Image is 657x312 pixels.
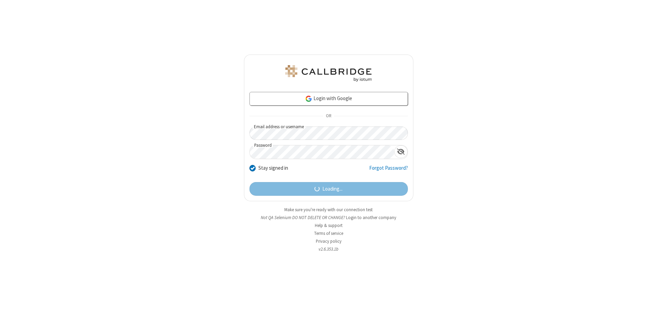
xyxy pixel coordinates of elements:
a: Login with Google [249,92,408,106]
a: Help & support [315,223,343,228]
label: Stay signed in [258,164,288,172]
a: Forgot Password? [369,164,408,177]
span: Loading... [322,185,343,193]
a: Make sure you're ready with our connection test [284,207,373,213]
li: Not QA Selenium DO NOT DELETE OR CHANGE? [244,214,413,221]
input: Password [250,145,394,159]
li: v2.6.353.1b [244,246,413,252]
img: QA Selenium DO NOT DELETE OR CHANGE [284,65,373,82]
button: Login to another company [346,214,396,221]
div: Show password [394,145,408,158]
button: Loading... [249,182,408,196]
a: Terms of service [314,230,343,236]
span: OR [323,111,334,121]
img: google-icon.png [305,95,312,103]
a: Privacy policy [316,238,342,244]
input: Email address or username [249,127,408,140]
